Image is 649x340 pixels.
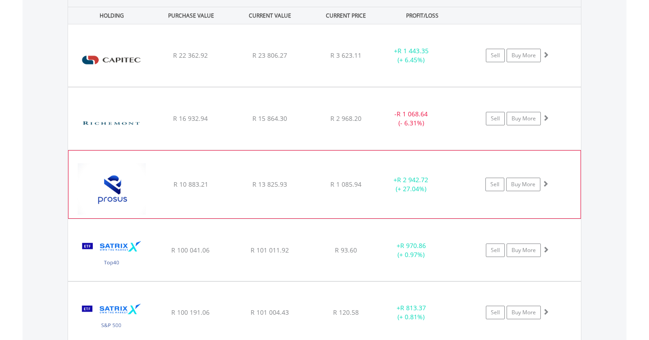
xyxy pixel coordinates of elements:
span: R 1 085.94 [330,180,361,188]
span: R 10 883.21 [174,180,208,188]
a: Buy More [507,306,541,319]
span: R 93.60 [335,246,357,254]
span: R 120.58 [333,308,359,317]
div: PROFIT/LOSS [384,7,461,24]
span: R 15 864.30 [252,114,287,123]
a: Sell [485,178,504,191]
img: EQU.ZA.STX40.png [73,230,150,279]
span: R 1 068.64 [397,110,428,118]
span: R 100 191.06 [171,308,210,317]
a: Buy More [506,178,540,191]
span: R 3 623.11 [330,51,361,60]
img: EQU.ZA.PRX.png [73,162,151,216]
span: R 2 942.72 [397,175,428,184]
span: R 100 041.06 [171,246,210,254]
a: Buy More [507,49,541,62]
div: HOLDING [69,7,151,24]
div: - (- 6.31%) [377,110,445,128]
span: R 970.86 [400,241,426,250]
div: + (+ 0.97%) [377,241,445,259]
div: + (+ 0.81%) [377,303,445,322]
a: Buy More [507,244,541,257]
img: EQU.ZA.CPI.png [73,36,150,84]
div: CURRENT PRICE [310,7,382,24]
span: R 1 443.35 [398,46,429,55]
span: R 101 004.43 [251,308,289,317]
img: EQU.ZA.CFR.png [73,99,150,147]
div: PURCHASE VALUE [152,7,229,24]
span: R 2 968.20 [330,114,361,123]
a: Sell [486,49,505,62]
span: R 23 806.27 [252,51,287,60]
span: R 16 932.94 [173,114,208,123]
div: + (+ 27.04%) [377,175,445,193]
div: + (+ 6.45%) [377,46,445,64]
span: R 22 362.92 [173,51,208,60]
span: R 101 011.92 [251,246,289,254]
span: R 13 825.93 [252,180,287,188]
div: CURRENT VALUE [231,7,308,24]
span: R 813.37 [400,303,426,312]
a: Sell [486,112,505,125]
a: Buy More [507,112,541,125]
a: Sell [486,244,505,257]
a: Sell [486,306,505,319]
